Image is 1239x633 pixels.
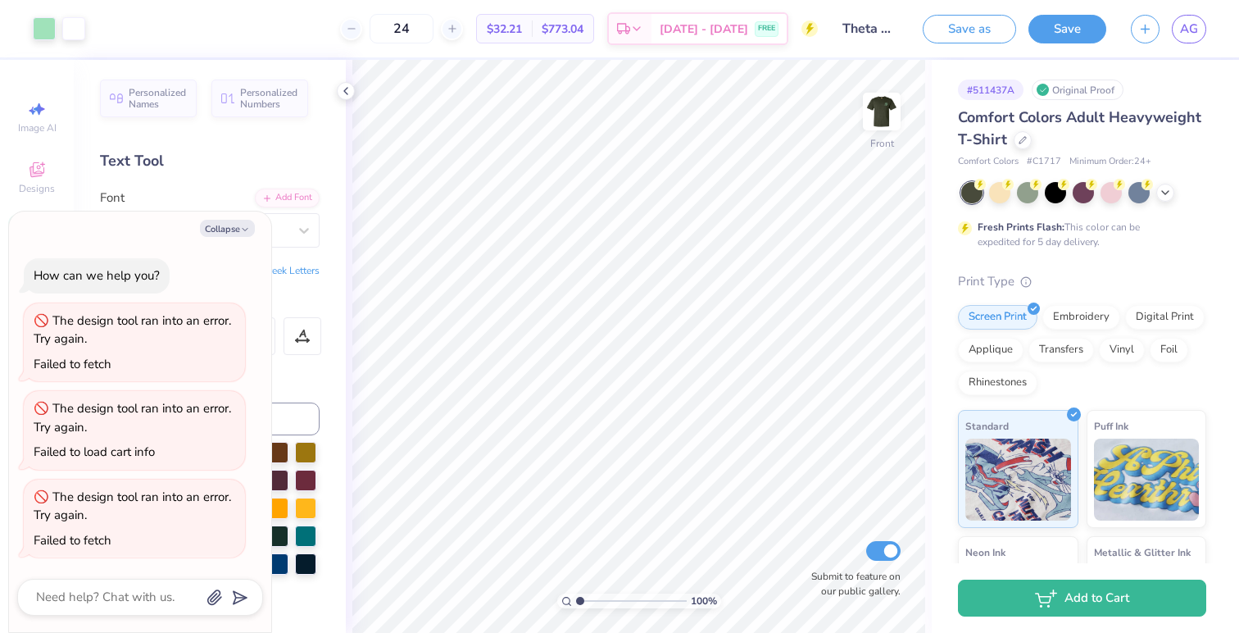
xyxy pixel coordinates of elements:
span: [DATE] - [DATE] [660,20,748,38]
span: Personalized Numbers [240,87,298,110]
div: Add Font [255,189,320,207]
div: How can we help you? [34,267,160,284]
span: $32.21 [487,20,522,38]
img: Front [865,95,898,128]
div: Failed to load cart info [34,444,155,460]
span: Neon Ink [965,544,1005,561]
input: Untitled Design [830,12,910,45]
span: Standard [965,417,1009,435]
div: The design tool ran into an error. Try again. [34,312,231,348]
span: FREE [758,23,775,34]
div: Transfers [1028,338,1094,362]
span: Metallic & Glitter Ink [1094,544,1191,561]
button: Save as [923,15,1016,43]
button: Collapse [200,220,255,237]
img: Puff Ink [1094,439,1200,521]
div: Failed to fetch [34,532,111,549]
div: Embroidery [1042,305,1120,330]
span: Designs [19,182,55,195]
span: 100 % [691,594,717,608]
span: Comfort Colors [958,155,1019,169]
div: Screen Print [958,305,1037,330]
img: Standard [965,439,1071,521]
button: Add to Cart [958,580,1206,617]
div: Applique [958,338,1023,362]
div: Rhinestones [958,371,1037,395]
div: This color can be expedited for 5 day delivery. [978,220,1179,249]
span: Comfort Colors Adult Heavyweight T-Shirt [958,107,1201,149]
div: Vinyl [1099,338,1145,362]
div: Original Proof [1032,80,1123,100]
span: AG [1180,20,1198,39]
div: Front [870,136,894,151]
div: The design tool ran into an error. Try again. [34,489,231,524]
button: Save [1028,15,1106,43]
label: Submit to feature on our public gallery. [802,569,901,599]
span: Minimum Order: 24 + [1069,155,1151,169]
div: Text Tool [100,150,320,172]
div: # 511437A [958,80,1023,100]
span: Image AI [18,121,57,134]
span: # C1717 [1027,155,1061,169]
strong: Fresh Prints Flash: [978,221,1064,234]
div: Foil [1150,338,1188,362]
div: Failed to fetch [34,356,111,372]
a: AG [1172,15,1206,43]
div: The design tool ran into an error. Try again. [34,400,231,435]
input: – – [370,14,433,43]
div: Digital Print [1125,305,1205,330]
span: Puff Ink [1094,417,1128,435]
label: Font [100,189,125,207]
div: Print Type [958,272,1206,291]
span: $773.04 [542,20,583,38]
span: Personalized Names [129,87,187,110]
